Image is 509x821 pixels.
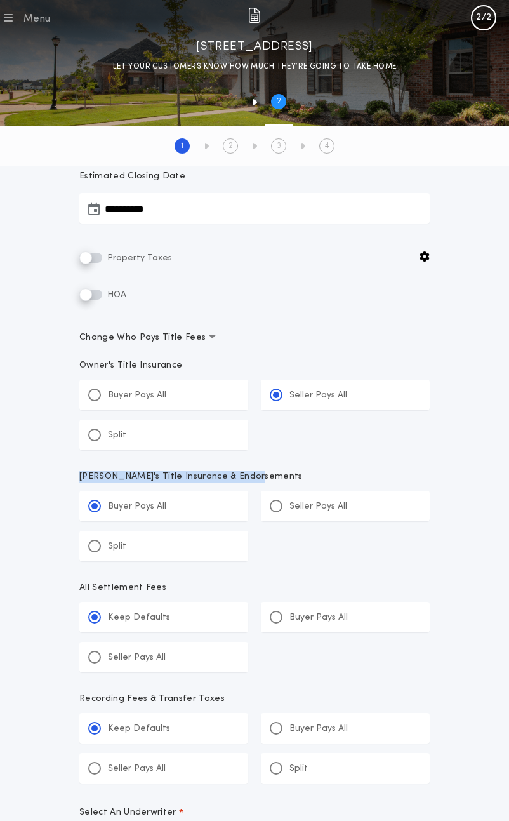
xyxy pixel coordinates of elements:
p: Keep Defaults [108,611,170,624]
span: HOA [105,290,126,300]
p: Buyer Pays All [289,723,348,735]
p: Split [289,763,308,775]
h2: 2 [277,97,281,107]
p: Estimated Closing Date [79,170,430,183]
p: Owner's Title Insurance [79,359,430,372]
p: Keep Defaults [108,723,170,735]
p: Split [108,540,126,553]
p: All Settlement Fees [79,582,430,594]
h2: 4 [325,141,329,151]
p: Seller Pays All [108,651,166,664]
p: Split [108,429,126,442]
img: img [248,8,260,23]
p: LET YOUR CUSTOMERS KNOW HOW MUCH THEY’RE GOING TO TAKE HOME [113,60,397,73]
p: Buyer Pays All [108,500,166,513]
button: Change Who Pays Title Fees [79,331,430,344]
p: Seller Pays All [289,500,347,513]
h2: 3 [277,141,281,151]
p: Seller Pays All [108,763,166,775]
h2: 2 [228,141,233,151]
p: Seller Pays All [289,389,347,402]
h2: 1 [181,141,183,151]
span: Change Who Pays Title Fees [79,331,216,344]
p: Select An Underwriter [79,806,176,819]
p: Buyer Pays All [289,611,348,624]
p: Recording Fees & Transfer Taxes [79,693,430,705]
p: Buyer Pays All [108,389,166,402]
h1: [STREET_ADDRESS] [196,36,312,57]
div: Menu [23,11,50,27]
p: [PERSON_NAME]'s Title Insurance & Endorsements [79,471,430,483]
span: Property Taxes [105,253,172,263]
